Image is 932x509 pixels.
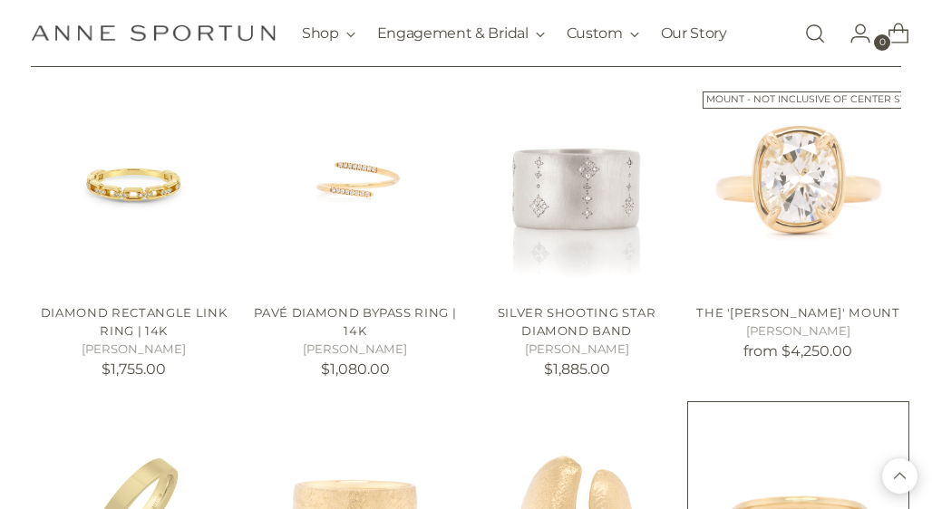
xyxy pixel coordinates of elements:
[302,14,355,54] button: Shop
[377,14,545,54] button: Engagement & Bridal
[252,85,458,291] a: Pavé Diamond Bypass Ring | 14k
[695,323,901,341] h5: [PERSON_NAME]
[498,306,656,339] a: Silver Shooting Star Diamond Band
[321,361,390,379] span: $1,080.00
[31,25,276,43] a: Anne Sportun Fine Jewellery
[882,459,917,495] button: Back to top
[797,16,833,53] a: Open search modal
[102,361,166,379] span: $1,755.00
[696,306,899,321] a: The '[PERSON_NAME]' Mount
[695,341,901,363] p: from $4,250.00
[474,341,680,360] h5: [PERSON_NAME]
[474,85,680,291] a: Silver Shooting Star Diamond Band
[873,16,909,53] a: Open cart modal
[41,306,227,339] a: Diamond Rectangle Link Ring | 14k
[874,35,890,52] span: 0
[544,361,610,379] span: $1,885.00
[31,341,237,360] h5: [PERSON_NAME]
[252,341,458,360] h5: [PERSON_NAME]
[661,14,727,54] a: Our Story
[835,16,871,53] a: Go to the account page
[254,306,456,339] a: Pavé Diamond Bypass Ring | 14k
[31,85,237,291] a: Diamond Rectangle Link Ring | 14k
[567,14,639,54] button: Custom
[695,85,901,291] a: The 'Haley' Mount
